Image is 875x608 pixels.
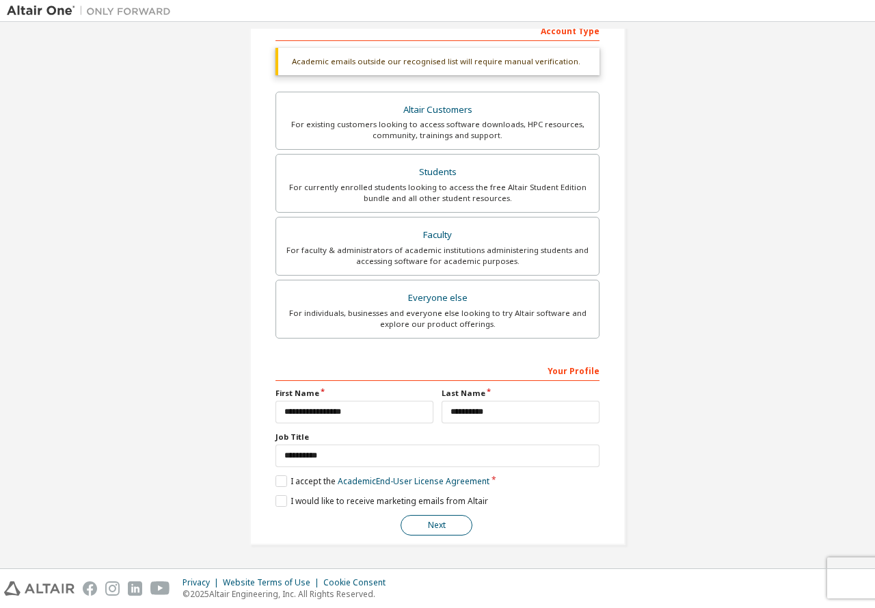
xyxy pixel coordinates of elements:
div: Altair Customers [284,101,591,120]
a: Academic End-User License Agreement [338,475,489,487]
div: Cookie Consent [323,577,394,588]
button: Next [401,515,472,536]
div: Your Profile [275,359,600,381]
img: instagram.svg [105,581,120,596]
div: For individuals, businesses and everyone else looking to try Altair software and explore our prod... [284,308,591,330]
div: Students [284,163,591,182]
div: Website Terms of Use [223,577,323,588]
div: Privacy [183,577,223,588]
label: Job Title [275,432,600,442]
div: For existing customers looking to access software downloads, HPC resources, community, trainings ... [284,119,591,141]
img: facebook.svg [83,581,97,596]
label: I would like to receive marketing emails from Altair [275,495,488,507]
div: For faculty & administrators of academic institutions administering students and accessing softwa... [284,245,591,267]
div: Account Type [275,19,600,41]
label: First Name [275,388,433,399]
div: Everyone else [284,289,591,308]
div: Academic emails outside our recognised list will require manual verification. [275,48,600,75]
img: youtube.svg [150,581,170,596]
div: For currently enrolled students looking to access the free Altair Student Edition bundle and all ... [284,182,591,204]
label: I accept the [275,475,489,487]
img: Altair One [7,4,178,18]
p: © 2025 Altair Engineering, Inc. All Rights Reserved. [183,588,394,600]
img: altair_logo.svg [4,581,75,596]
label: Last Name [442,388,600,399]
img: linkedin.svg [128,581,142,596]
div: Faculty [284,226,591,245]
